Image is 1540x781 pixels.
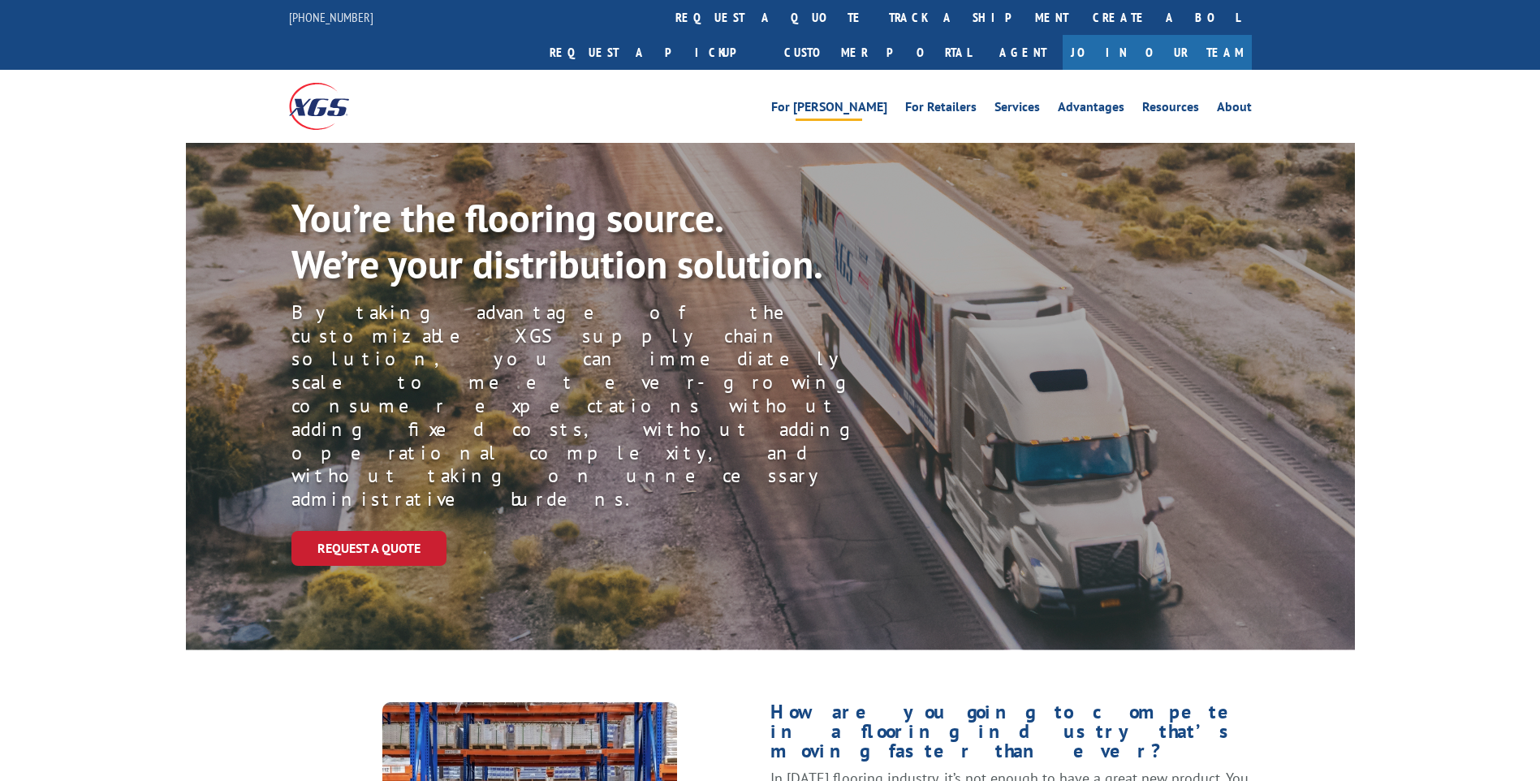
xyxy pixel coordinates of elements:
[1058,101,1124,119] a: Advantages
[291,531,446,566] a: Request a Quote
[771,101,887,119] a: For [PERSON_NAME]
[1063,35,1252,70] a: Join Our Team
[983,35,1063,70] a: Agent
[994,101,1040,119] a: Services
[770,702,1252,769] h1: How are you going to compete in a flooring industry that’s moving faster than ever?
[1217,101,1252,119] a: About
[291,301,915,511] p: By taking advantage of the customizable XGS supply chain solution, you can immediately scale to m...
[905,101,977,119] a: For Retailers
[772,35,983,70] a: Customer Portal
[291,195,858,288] p: You’re the flooring source. We’re your distribution solution.
[1142,101,1199,119] a: Resources
[289,9,373,25] a: [PHONE_NUMBER]
[537,35,772,70] a: Request a pickup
